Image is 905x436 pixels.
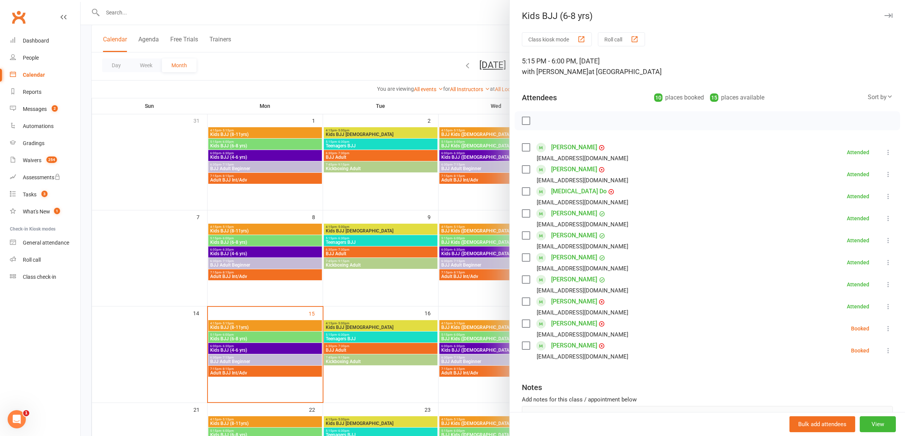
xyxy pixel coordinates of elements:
a: [PERSON_NAME] [551,318,597,330]
div: 10 [654,93,663,102]
a: General attendance kiosk mode [10,234,80,251]
div: Attended [847,304,869,309]
div: Assessments [23,174,60,180]
div: [EMAIL_ADDRESS][DOMAIN_NAME] [537,286,628,295]
div: Attended [847,282,869,287]
div: Attended [847,260,869,265]
button: View [860,416,896,432]
a: Assessments [10,169,80,186]
div: Attended [847,216,869,221]
div: Attended [847,238,869,243]
div: Calendar [23,72,45,78]
button: Bulk add attendees [789,416,855,432]
div: Attendees [522,92,557,103]
a: Calendar [10,66,80,84]
div: Tasks [23,191,36,197]
div: Attended [847,194,869,199]
a: Reports [10,84,80,101]
div: 5:15 PM - 6:00 PM, [DATE] [522,56,893,77]
div: Notes [522,382,542,393]
div: [EMAIL_ADDRESS][DOMAIN_NAME] [537,264,628,273]
div: Dashboard [23,38,49,44]
a: [PERSON_NAME] [551,207,597,220]
a: [MEDICAL_DATA] Do [551,185,607,197]
div: Class check-in [23,274,56,280]
span: 3 [41,191,48,197]
a: [PERSON_NAME] [551,340,597,352]
a: Messages 2 [10,101,80,118]
a: What's New1 [10,203,80,220]
div: Kids BJJ (6-8 yrs) [510,11,905,21]
a: [PERSON_NAME] [551,229,597,242]
div: General attendance [23,240,69,246]
span: 1 [54,208,60,214]
div: Gradings [23,140,44,146]
div: Booked [851,326,869,331]
span: 1 [23,410,29,416]
a: [PERSON_NAME] [551,273,597,286]
a: Automations [10,118,80,135]
div: People [23,55,39,61]
div: Roll call [23,257,41,263]
a: Class kiosk mode [10,269,80,286]
div: Reports [23,89,41,95]
div: Attended [847,172,869,177]
span: 2 [52,105,58,112]
div: Attended [847,150,869,155]
div: [EMAIL_ADDRESS][DOMAIN_NAME] [537,330,628,340]
span: at [GEOGRAPHIC_DATA] [588,68,662,76]
a: [PERSON_NAME] [551,141,597,153]
div: [EMAIL_ADDRESS][DOMAIN_NAME] [537,175,628,185]
div: Booked [851,348,869,353]
button: Roll call [598,32,645,46]
div: [EMAIL_ADDRESS][DOMAIN_NAME] [537,197,628,207]
a: People [10,49,80,66]
a: [PERSON_NAME] [551,163,597,175]
div: Automations [23,123,54,129]
a: [PERSON_NAME] [551,295,597,308]
div: Sort by [868,92,893,102]
a: Gradings [10,135,80,152]
div: Waivers [23,157,41,163]
div: [EMAIL_ADDRESS][DOMAIN_NAME] [537,220,628,229]
div: [EMAIL_ADDRESS][DOMAIN_NAME] [537,242,628,251]
div: 15 [710,93,718,102]
span: with [PERSON_NAME] [522,68,588,76]
div: [EMAIL_ADDRESS][DOMAIN_NAME] [537,308,628,318]
div: Add notes for this class / appointment below [522,395,893,404]
div: Messages [23,106,47,112]
a: Tasks 3 [10,186,80,203]
a: [PERSON_NAME] [551,251,597,264]
div: places available [710,92,764,103]
div: places booked [654,92,704,103]
a: Waivers 254 [10,152,80,169]
a: Clubworx [9,8,28,27]
span: 254 [46,156,57,163]
iframe: Intercom live chat [8,410,26,428]
button: Class kiosk mode [522,32,592,46]
div: [EMAIL_ADDRESS][DOMAIN_NAME] [537,352,628,362]
div: What's New [23,209,50,215]
div: [EMAIL_ADDRESS][DOMAIN_NAME] [537,153,628,163]
a: Dashboard [10,32,80,49]
a: Roll call [10,251,80,269]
